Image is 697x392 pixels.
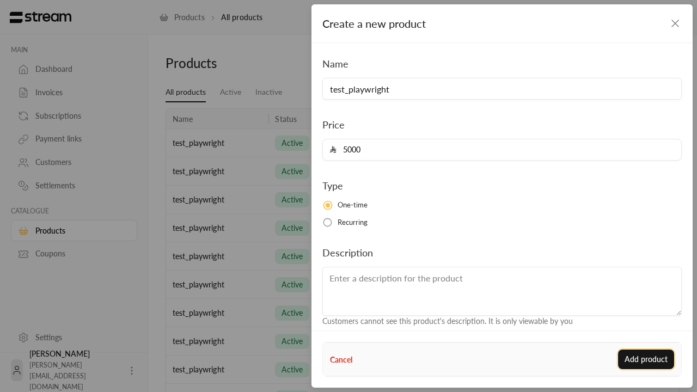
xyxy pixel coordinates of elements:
label: Name [322,56,348,71]
span: Create a new product [322,17,426,30]
button: Cancel [330,354,352,365]
button: Add product [618,350,674,369]
input: Enter the price for the product [337,139,675,160]
label: Type [322,178,343,193]
span: Customers cannot see this product's description. It is only viewable by you [322,316,573,326]
span: One-time [338,200,368,211]
span: Recurring [338,217,368,228]
label: Price [322,117,345,132]
input: Enter the name of the product [322,78,682,100]
label: Description [322,245,373,260]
